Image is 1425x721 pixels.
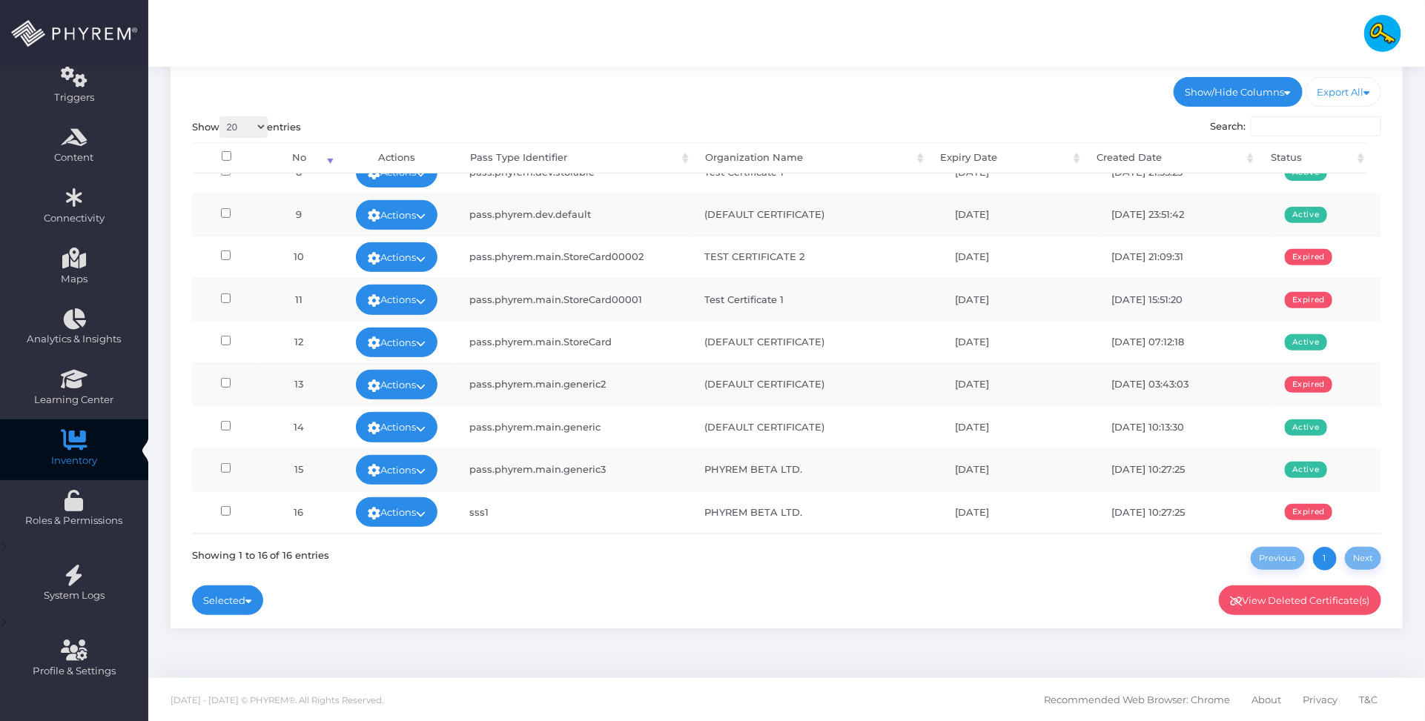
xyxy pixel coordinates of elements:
td: pass.phyrem.main.generic3 [456,448,691,491]
span: Privacy [1303,685,1338,716]
td: pass.phyrem.main.StoreCard00002 [456,236,691,278]
td: [DATE] 10:13:30 [1098,405,1272,448]
span: Expired [1285,249,1332,265]
span: Learning Center [10,393,139,408]
span: System Logs [10,588,139,603]
span: [DATE] - [DATE] © PHYREM®. All Rights Reserved. [171,695,383,705]
label: Show entries [192,116,302,138]
a: Actions [356,412,437,442]
a: Selected [192,585,264,615]
td: pass.phyrem.main.generic2 [456,363,691,405]
th: Organization Name: activate to sort column ascending [692,142,928,174]
label: Search: [1211,116,1382,137]
span: Profile & Settings [33,664,116,679]
td: pass.phyrem.dev.default [456,193,691,236]
td: 14 [260,405,337,448]
td: [DATE] 10:27:25 [1098,491,1272,533]
span: Active [1285,419,1327,436]
div: Showing 1 to 16 of 16 entries [192,544,330,562]
td: pass.phyrem.main.StoreCard [456,321,691,363]
td: 16 [260,491,337,533]
td: [DATE] 03:43:03 [1098,363,1272,405]
td: (DEFAULT CERTIFICATE) [692,193,942,236]
span: About [1252,685,1281,716]
a: 1 [1313,547,1337,571]
th: Pass Type Identifier: activate to sort column ascending [457,142,692,174]
th: Actions [337,142,457,174]
td: 15 [260,448,337,491]
span: T&C [1359,685,1378,716]
th: Status: activate to sort column ascending [1257,142,1368,174]
a: Actions [356,497,437,527]
td: (DEFAULT CERTIFICATE) [692,363,942,405]
td: (DEFAULT CERTIFICATE) [692,321,942,363]
td: [DATE] [942,321,1098,363]
td: [DATE] [942,278,1098,320]
span: Active [1285,207,1327,223]
a: Actions [356,370,437,399]
td: [DATE] [942,448,1098,491]
td: [DATE] [942,193,1098,236]
td: PHYREM BETA LTD. [692,448,942,491]
a: View Deleted Certificate(s) [1219,585,1382,615]
span: Connectivity [10,211,139,226]
th: Expiry Date: activate to sort column ascending [928,142,1084,174]
td: [DATE] [942,405,1098,448]
td: sss1 [456,491,691,533]
span: Expired [1285,376,1332,393]
a: Actions [356,285,437,314]
th: Created Date: activate to sort column ascending [1084,142,1258,174]
span: Roles & Permissions [10,514,139,528]
td: [DATE] 10:27:25 [1098,448,1272,491]
span: Inventory [10,453,139,468]
td: TEST CERTIFICATE 2 [692,236,942,278]
span: Expired [1285,504,1332,520]
td: pass.phyrem.main.StoreCard00001 [456,278,691,320]
td: (DEFAULT CERTIFICATE) [692,405,942,448]
span: Maps [61,272,87,287]
span: Triggers [10,90,139,105]
td: 13 [260,363,337,405]
td: pass.phyrem.main.generic [456,405,691,448]
td: Test Certificate 1 [692,278,942,320]
a: Actions [356,200,437,230]
a: Actions [356,455,437,485]
td: [DATE] 21:09:31 [1098,236,1272,278]
td: [DATE] 07:12:18 [1098,321,1272,363]
th: No: activate to sort column ascending [260,142,337,174]
td: [DATE] 23:51:42 [1098,193,1272,236]
span: Analytics & Insights [10,332,139,347]
a: Show/Hide Columns [1174,77,1303,107]
a: Actions [356,328,437,357]
input: Search: [1251,116,1381,137]
td: 11 [260,278,337,320]
a: Export All [1306,77,1382,107]
a: Actions [356,242,437,272]
select: Showentries [219,116,268,138]
td: 12 [260,321,337,363]
td: [DATE] [942,491,1098,533]
span: Recommended Web Browser: Chrome [1044,685,1230,716]
td: [DATE] [942,363,1098,405]
td: 10 [260,236,337,278]
span: Expired [1285,292,1332,308]
td: [DATE] 15:51:20 [1098,278,1272,320]
td: PHYREM BETA LTD. [692,491,942,533]
span: Active [1285,334,1327,350]
span: Active [1285,462,1327,478]
td: [DATE] [942,236,1098,278]
td: 9 [260,193,337,236]
span: Content [10,150,139,165]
